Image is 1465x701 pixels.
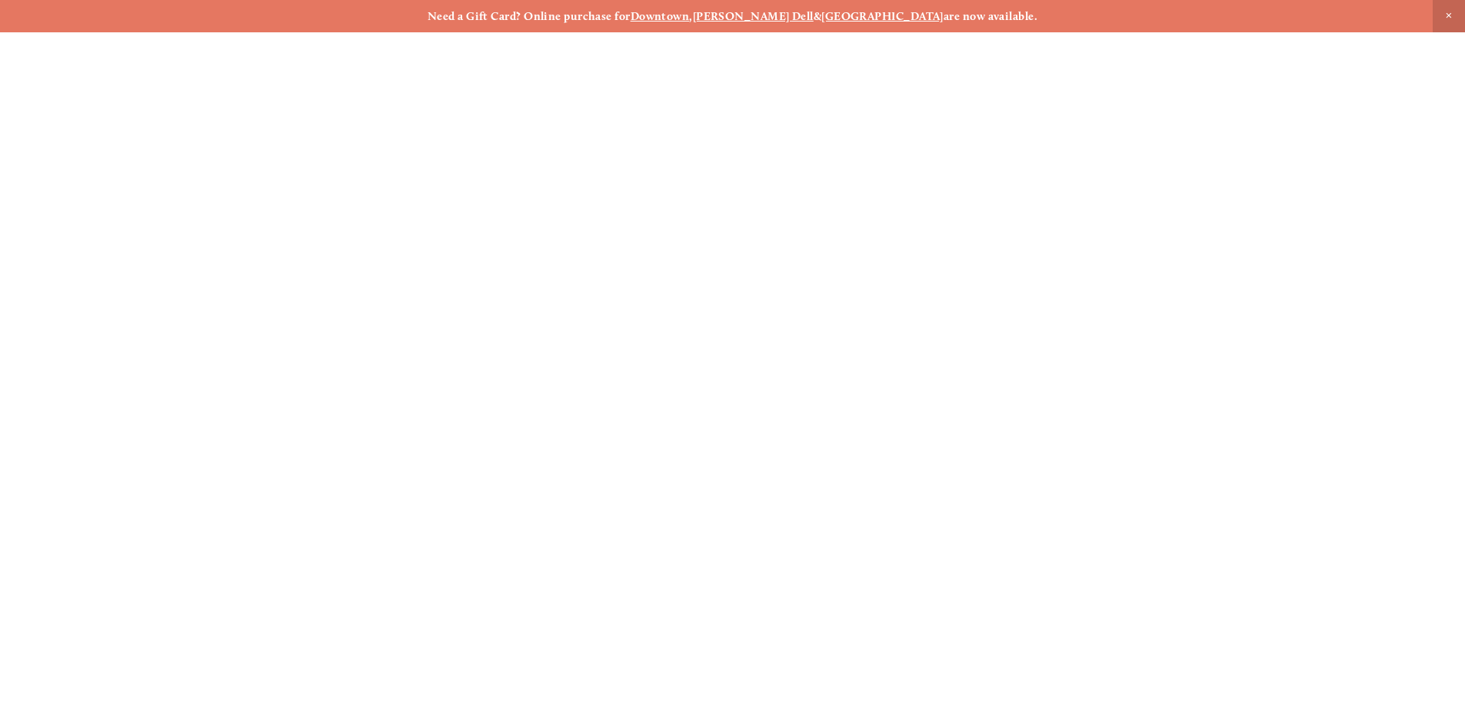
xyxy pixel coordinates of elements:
[821,9,944,23] a: [GEOGRAPHIC_DATA]
[693,9,814,23] a: [PERSON_NAME] Dell
[428,9,631,23] strong: Need a Gift Card? Online purchase for
[944,9,1037,23] strong: are now available.
[814,9,821,23] strong: &
[689,9,692,23] strong: ,
[631,9,690,23] a: Downtown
